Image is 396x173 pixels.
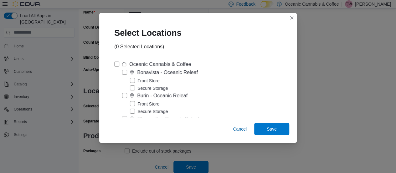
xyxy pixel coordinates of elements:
div: (0 Selected Locations) [114,43,164,51]
div: Oceanic Cannabis & Coffee [129,61,191,68]
button: Cancel [230,123,249,135]
button: Save [254,123,289,135]
div: Burin - Oceanic Releaf [137,92,188,100]
span: Cancel [233,126,247,132]
label: Secure Storage [130,108,168,115]
label: Secure Storage [130,84,168,92]
div: Clarenville - Oceanic Releaf [137,115,199,123]
div: Select Locations [107,20,194,43]
div: Bonavista - Oceanic Releaf [137,69,198,76]
button: Closes this modal window [288,14,296,22]
span: Save [267,126,277,132]
label: Front Store [130,77,159,84]
label: Front Store [130,100,159,108]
